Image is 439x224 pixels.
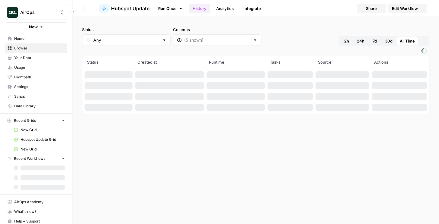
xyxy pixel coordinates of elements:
a: AirOps Academy [5,197,67,207]
span: Browse [14,46,65,51]
a: New Grid [11,125,67,135]
a: Usage [5,63,67,72]
button: Recent Grids [5,116,67,125]
a: Flightpath [5,72,67,82]
a: Your Data [5,53,67,63]
a: New Grid [11,144,67,154]
input: Any [93,37,159,43]
a: Settings [5,82,67,92]
span: Recent Workflows [14,156,45,161]
a: Hubspot Update [99,4,149,13]
button: What's new? [5,207,67,216]
a: History [189,4,210,13]
span: AirOps [20,9,57,15]
span: Settings [14,84,65,90]
img: AirOps Logo [7,7,18,18]
th: Tasks [266,56,314,69]
th: Created at [134,56,205,69]
th: Runtime [205,56,266,69]
button: New [5,22,67,31]
a: Home [5,34,67,43]
span: Hubspot Update Grid [21,137,65,142]
span: 24h [357,38,364,44]
span: Data Library [14,103,65,109]
span: 2h [344,38,349,44]
input: (5 shown) [184,37,250,43]
span: Usage [14,65,65,70]
a: Hubspot Update Grid [11,135,67,144]
a: Analytics [213,4,237,13]
span: Help + Support [14,219,65,224]
span: New Grid [21,147,65,152]
span: Recent Grids [14,118,36,123]
button: 7d [368,36,381,46]
button: Recent Workflows [5,154,67,163]
label: Status [82,27,171,33]
label: Columns [173,27,261,33]
span: Your Data [14,55,65,61]
th: Source [314,56,370,69]
span: New [29,24,38,30]
button: Workspace: AirOps [5,5,67,20]
span: Syncs [14,94,65,99]
a: Syncs [5,92,67,101]
span: Hubspot Update [111,5,149,12]
th: Status [83,56,134,69]
span: AirOps Academy [14,199,65,205]
button: 2h [340,36,353,46]
span: Edit Workflow [392,5,418,11]
span: All Time [400,38,415,44]
a: Browse [5,43,67,53]
button: Share [357,4,386,13]
span: Home [14,36,65,41]
span: 30d [385,38,393,44]
button: 24h [353,36,368,46]
a: Data Library [5,101,67,111]
span: Share [366,5,377,11]
a: Edit Workflow [388,4,427,13]
a: Integrate [240,4,264,13]
span: 7d [373,38,377,44]
th: Actions [370,56,428,69]
span: New Grid [21,127,65,133]
span: Flightpath [14,74,65,80]
button: 30d [381,36,396,46]
a: Run Once [154,3,187,14]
